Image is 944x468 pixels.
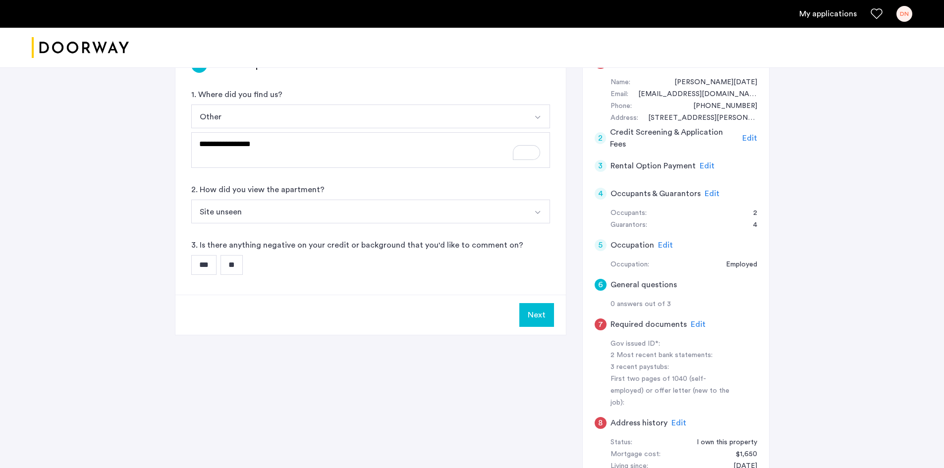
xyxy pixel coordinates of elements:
button: Select option [191,104,527,128]
label: 2. How did you view the apartment? [191,184,325,196]
div: $1,650 [726,449,757,461]
span: Edit [691,320,706,328]
div: Occupation: [611,259,649,271]
div: Deborah Natale [665,77,757,89]
h5: General questions [611,279,677,291]
span: Edit [705,190,720,198]
h5: Required documents [611,318,687,330]
div: Mortgage cost: [611,449,661,461]
label: 1. Where did you find us? [191,89,282,101]
a: Favorites [871,8,883,20]
div: Name: [611,77,630,89]
span: Edit [671,419,686,427]
div: 3 recent paystubs: [611,362,735,373]
h5: Credit Screening & Application Fees [610,126,738,150]
button: Select option [191,200,527,223]
label: 3. Is there anything negative on your credit or background that you'd like to comment on? [191,239,523,251]
a: Cazamio logo [32,29,129,66]
span: Edit [658,241,673,249]
img: arrow [534,208,542,216]
img: logo [32,29,129,66]
div: Status: [611,437,632,449]
div: Phone: [611,101,632,112]
div: 7 [595,318,607,330]
span: Edit [700,162,715,170]
div: 0 answers out of 3 [611,299,757,311]
div: debbie0526@gmail.com [628,89,757,101]
button: Select option [526,104,550,128]
h5: Occupation [611,239,654,251]
div: Gov issued ID*: [611,338,735,350]
div: Address: [611,112,638,124]
div: 2 Most recent bank statements: [611,350,735,362]
img: arrow [534,113,542,121]
div: 8 [595,417,607,429]
div: 3 [595,160,607,172]
h5: Rental Option Payment [611,160,696,172]
h5: Address history [611,417,667,429]
div: First two pages of 1040 (self-employed) or offer letter (new to the job): [611,373,735,409]
div: Guarantors: [611,219,647,231]
div: 5 [595,239,607,251]
div: 9 Karen Court [638,112,757,124]
button: Select option [526,200,550,223]
div: Occupants: [611,208,647,219]
div: Employed [716,259,757,271]
div: Email: [611,89,628,101]
button: Next [519,303,554,327]
a: My application [799,8,857,20]
div: I own this property [687,437,757,449]
div: 4 [595,188,607,200]
h5: Occupants & Guarantors [611,188,701,200]
span: Edit [742,134,757,142]
div: 6 [595,279,607,291]
div: DN [896,6,912,22]
textarea: To enrich screen reader interactions, please activate Accessibility in Grammarly extension settings [191,132,550,168]
div: +15184244038 [683,101,757,112]
div: 2 [743,208,757,219]
div: 4 [743,219,757,231]
div: 2 [595,132,607,144]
